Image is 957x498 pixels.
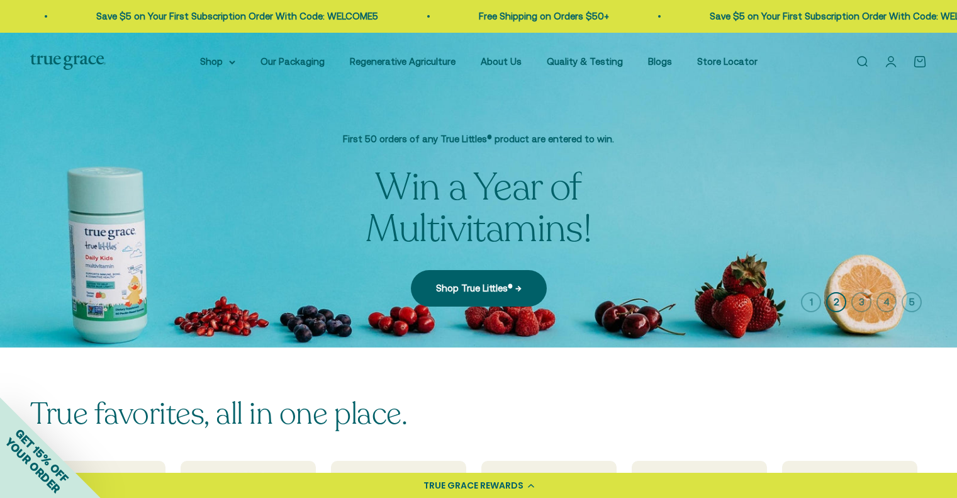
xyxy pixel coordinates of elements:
button: 3 [851,292,871,312]
a: Blogs [648,56,672,67]
button: 2 [826,292,846,312]
a: Our Packaging [260,56,325,67]
div: TRUE GRACE REWARDS [423,479,523,492]
button: 1 [801,292,821,312]
a: Quality & Testing [547,56,623,67]
span: GET 15% OFF [13,426,71,485]
a: About Us [481,56,522,67]
p: Save $5 on Your First Subscription Order With Code: WELCOME5 [88,9,370,24]
a: Regenerative Agriculture [350,56,456,67]
split-lines: True favorites, all in one place. [30,393,407,434]
p: First 50 orders of any True Littles® product are entered to win. [271,132,686,147]
a: Shop True Littles® → [411,270,547,307]
a: Free Shipping on Orders $50+ [471,11,601,21]
span: YOUR ORDER [3,435,63,495]
button: 5 [902,292,922,312]
split-lines: Win a Year of Multivitamins! [366,162,592,255]
a: Store Locator [697,56,758,67]
button: 4 [876,292,897,312]
summary: Shop [200,54,235,69]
